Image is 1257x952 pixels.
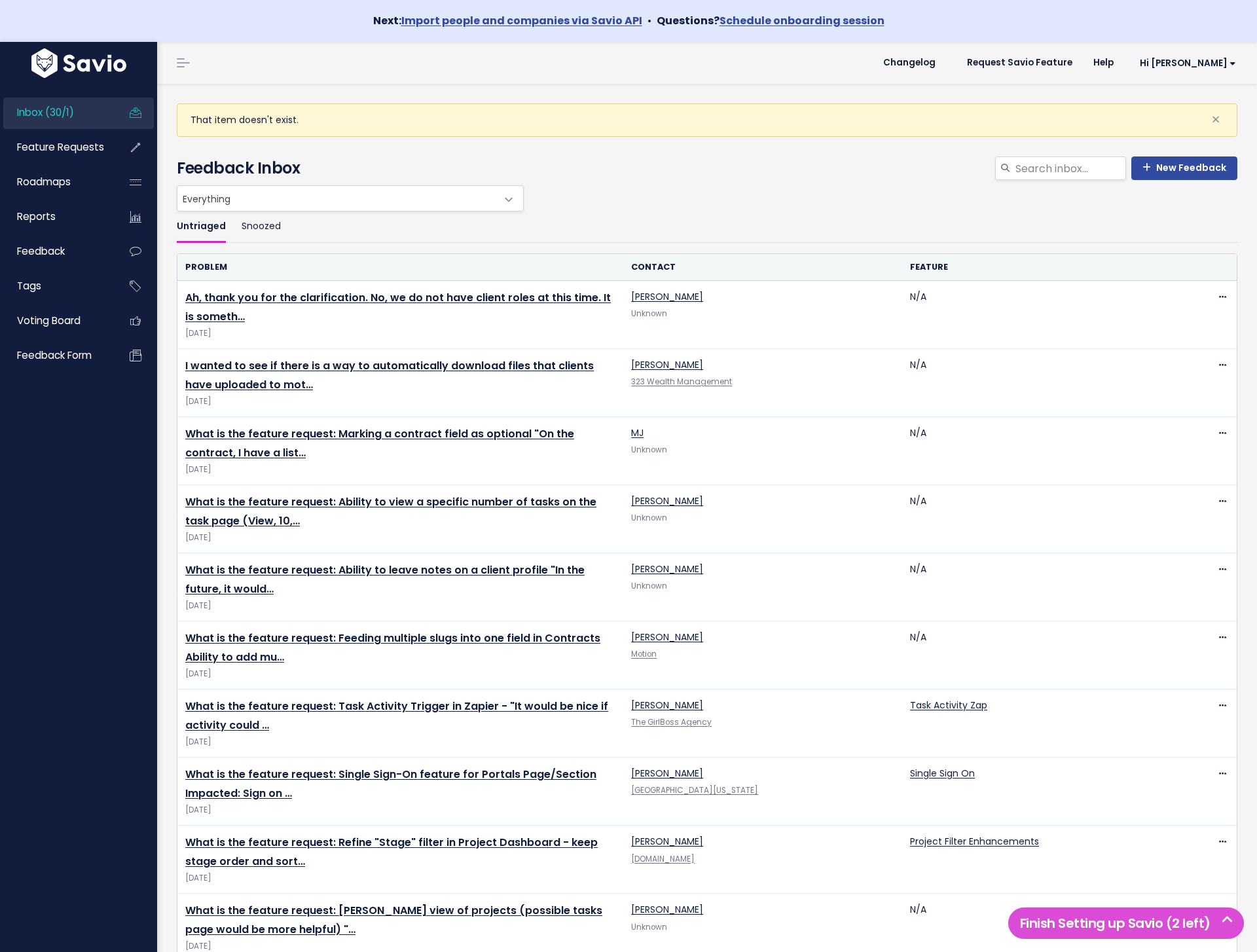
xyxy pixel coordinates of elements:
[17,279,41,293] span: Tags
[185,871,615,885] span: [DATE]
[720,13,884,28] a: Schedule onboarding session
[631,903,703,916] a: [PERSON_NAME]
[902,281,1181,349] td: N/A
[631,494,703,507] a: [PERSON_NAME]
[3,340,109,371] a: Feedback form
[1131,156,1237,180] a: New Feedback
[1083,53,1124,73] a: Help
[1014,156,1126,180] input: Search inbox...
[177,103,1237,137] div: That item doesn't exist.
[3,98,109,128] a: Inbox (30/1)
[631,581,667,591] span: Unknown
[242,211,281,242] a: Snoozed
[902,621,1181,689] td: N/A
[631,562,703,576] a: [PERSON_NAME]
[910,767,975,780] a: Single Sign On
[17,210,56,223] span: Reports
[185,562,585,596] a: What is the feature request: Ability to leave notes on a client profile "In the future, it would…
[1211,109,1220,130] span: ×
[185,426,574,460] a: What is the feature request: Marking a contract field as optional "On the contract, I have a list…
[910,835,1039,848] a: Project Filter Enhancements
[631,767,703,780] a: [PERSON_NAME]
[631,854,695,864] a: [DOMAIN_NAME]
[902,485,1181,553] td: N/A
[177,185,524,211] span: Everything
[185,667,615,681] span: [DATE]
[1124,53,1247,73] a: Hi [PERSON_NAME]
[28,48,130,78] img: logo-white.9d6f32f41409.svg
[956,53,1083,73] a: Request Savio Feature
[17,244,65,258] span: Feedback
[631,699,703,712] a: [PERSON_NAME]
[631,376,732,387] a: 323 Wealth Management
[631,717,712,727] a: The GirlBoss Agency
[902,349,1181,417] td: N/A
[631,290,703,303] a: [PERSON_NAME]
[647,13,651,28] span: •
[631,835,703,848] a: [PERSON_NAME]
[185,699,608,733] a: What is the feature request: Task Activity Trigger in Zapier - "It would be nice if activity could …
[631,445,667,455] span: Unknown
[185,327,615,340] span: [DATE]
[185,903,602,937] a: What is the feature request: [PERSON_NAME] view of projects (possible tasks page would be more he...
[1198,104,1233,136] button: Close
[910,699,987,712] a: Task Activity Zap
[3,167,109,197] a: Roadmaps
[185,631,600,665] a: What is the feature request: Feeding multiple slugs into one field in Contracts Ability to add mu…
[883,58,936,67] span: Changelog
[631,631,703,644] a: [PERSON_NAME]
[1140,58,1236,68] span: Hi [PERSON_NAME]
[631,785,758,796] a: [GEOGRAPHIC_DATA][US_STATE]
[17,314,81,327] span: Voting Board
[401,13,642,28] a: Import people and companies via Savio API
[185,735,615,749] span: [DATE]
[177,156,1237,180] h4: Feedback Inbox
[631,358,703,371] a: [PERSON_NAME]
[185,531,615,545] span: [DATE]
[3,202,109,232] a: Reports
[185,290,611,324] a: Ah, thank you for the clarification. No, we do not have client roles at this time. It is someth…
[902,417,1181,485] td: N/A
[185,803,615,817] span: [DATE]
[17,140,104,154] span: Feature Requests
[185,358,594,392] a: I wanted to see if there is a way to automatically download files that clients have uploaded to mot…
[623,254,902,281] th: Contact
[631,308,667,319] span: Unknown
[17,175,71,189] span: Roadmaps
[902,254,1181,281] th: Feature
[177,211,1237,242] ul: Filter feature requests
[631,513,667,523] span: Unknown
[3,132,109,162] a: Feature Requests
[185,835,598,869] a: What is the feature request: Refine "Stage" filter in Project Dashboard - keep stage order and sort…
[3,271,109,301] a: Tags
[631,922,667,932] span: Unknown
[17,348,92,362] span: Feedback form
[657,13,884,28] strong: Questions?
[185,767,596,801] a: What is the feature request: Single Sign-On feature for Portals Page/Section Impacted: Sign on …
[3,236,109,266] a: Feedback
[185,494,596,528] a: What is the feature request: Ability to view a specific number of tasks on the task page (View, 10,…
[177,186,497,211] span: Everything
[177,254,623,281] th: Problem
[177,211,226,242] a: Untriaged
[185,463,615,477] span: [DATE]
[373,13,642,28] strong: Next:
[3,306,109,336] a: Voting Board
[185,395,615,409] span: [DATE]
[631,426,644,439] a: MJ
[185,599,615,613] span: [DATE]
[17,105,74,119] span: Inbox (30/1)
[1014,913,1238,933] h5: Finish Setting up Savio (2 left)
[902,553,1181,621] td: N/A
[631,649,657,659] a: Motion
